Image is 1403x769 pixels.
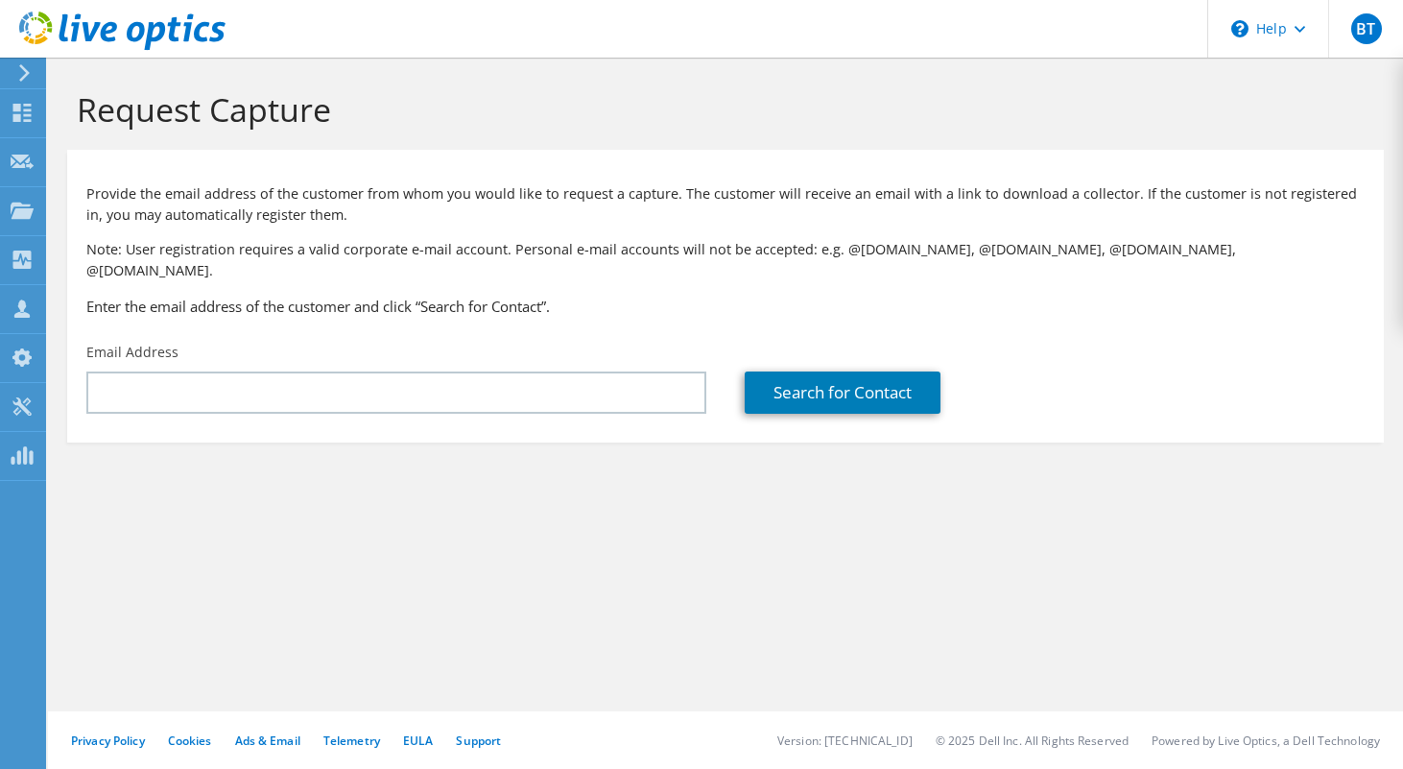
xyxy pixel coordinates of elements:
[77,89,1365,130] h1: Request Capture
[936,733,1129,749] li: © 2025 Dell Inc. All Rights Reserved
[86,343,178,362] label: Email Address
[777,733,913,749] li: Version: [TECHNICAL_ID]
[323,733,380,749] a: Telemetry
[86,296,1365,317] h3: Enter the email address of the customer and click “Search for Contact”.
[235,733,300,749] a: Ads & Email
[403,733,433,749] a: EULA
[456,733,501,749] a: Support
[168,733,212,749] a: Cookies
[86,239,1365,281] p: Note: User registration requires a valid corporate e-mail account. Personal e-mail accounts will ...
[71,733,145,749] a: Privacy Policy
[86,183,1365,226] p: Provide the email address of the customer from whom you would like to request a capture. The cust...
[1351,13,1382,44] span: BT
[745,372,940,414] a: Search for Contact
[1152,733,1380,749] li: Powered by Live Optics, a Dell Technology
[1231,20,1248,37] svg: \n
